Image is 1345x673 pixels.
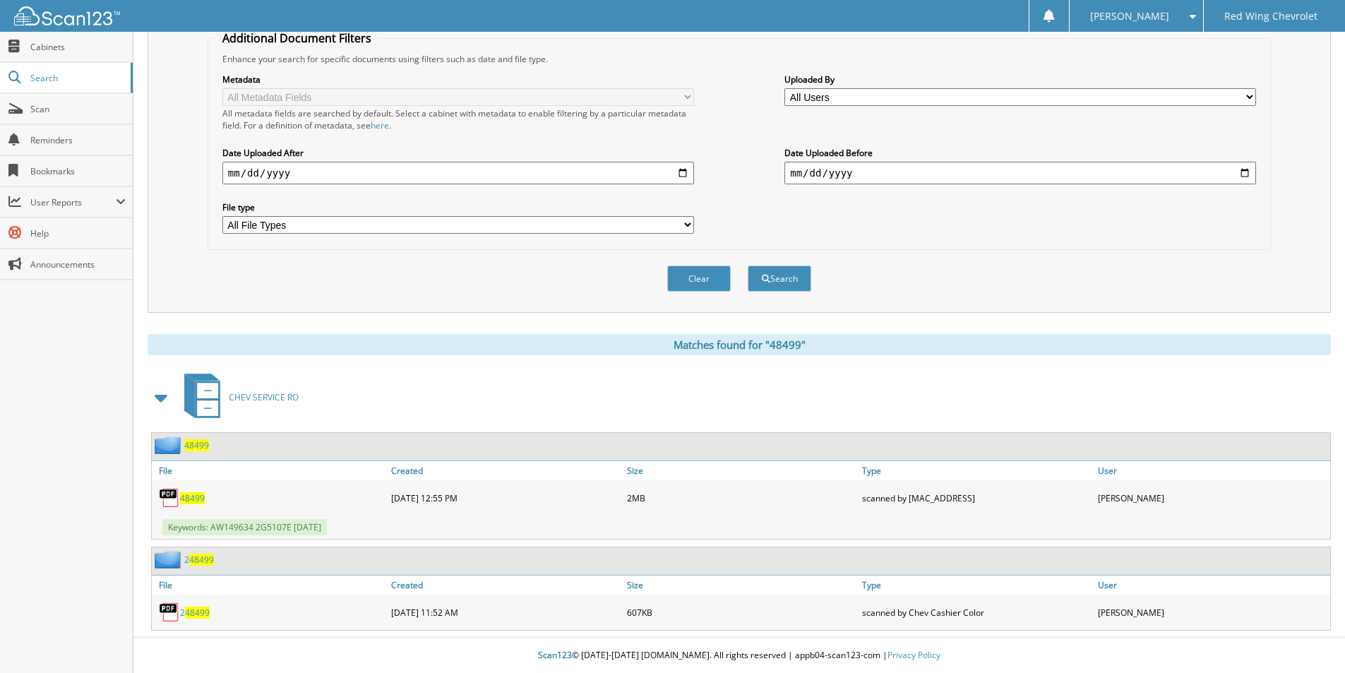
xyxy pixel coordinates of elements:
[1094,484,1330,512] div: [PERSON_NAME]
[623,576,859,595] a: Size
[859,461,1094,480] a: Type
[388,576,623,595] a: Created
[152,461,388,480] a: File
[222,107,694,131] div: All metadata fields are searched by default. Select a cabinet with metadata to enable filtering b...
[623,598,859,626] div: 607KB
[184,554,214,566] a: 248499
[1090,12,1169,20] span: [PERSON_NAME]
[1224,12,1317,20] span: Red Wing Chevrolet
[152,576,388,595] a: File
[222,162,694,184] input: start
[784,162,1256,184] input: end
[388,461,623,480] a: Created
[162,519,327,535] span: Keywords: AW149634 2G5107E [DATE]
[784,73,1256,85] label: Uploaded By
[30,134,126,146] span: Reminders
[30,258,126,270] span: Announcements
[189,554,214,566] span: 48499
[30,165,126,177] span: Bookmarks
[667,266,731,292] button: Clear
[180,492,205,504] a: 48499
[859,576,1094,595] a: Type
[30,196,116,208] span: User Reports
[784,147,1256,159] label: Date Uploaded Before
[222,201,694,213] label: File type
[388,598,623,626] div: [DATE] 11:52 AM
[623,461,859,480] a: Size
[30,41,126,53] span: Cabinets
[184,439,209,451] a: 48499
[159,602,180,623] img: PDF.png
[887,649,940,661] a: Privacy Policy
[538,649,572,661] span: Scan123
[30,103,126,115] span: Scan
[222,147,694,159] label: Date Uploaded After
[176,369,299,425] a: CHEV SERVICE RO
[623,484,859,512] div: 2MB
[1094,598,1330,626] div: [PERSON_NAME]
[185,607,210,619] span: 48499
[30,227,126,239] span: Help
[133,638,1345,673] div: © [DATE]-[DATE] [DOMAIN_NAME]. All rights reserved | appb04-scan123-com |
[859,598,1094,626] div: scanned by Chev Cashier Color
[748,266,811,292] button: Search
[215,30,378,46] legend: Additional Document Filters
[371,119,389,131] a: here
[229,391,299,403] span: CHEV SERVICE RO
[14,6,120,25] img: scan123-logo-white.svg
[30,72,124,84] span: Search
[859,484,1094,512] div: scanned by [MAC_ADDRESS]
[215,53,1263,65] div: Enhance your search for specific documents using filters such as date and file type.
[155,551,184,568] img: folder2.png
[159,487,180,508] img: PDF.png
[222,73,694,85] label: Metadata
[155,436,184,454] img: folder2.png
[180,607,210,619] a: 248499
[148,334,1331,355] div: Matches found for "48499"
[1094,576,1330,595] a: User
[388,484,623,512] div: [DATE] 12:55 PM
[1094,461,1330,480] a: User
